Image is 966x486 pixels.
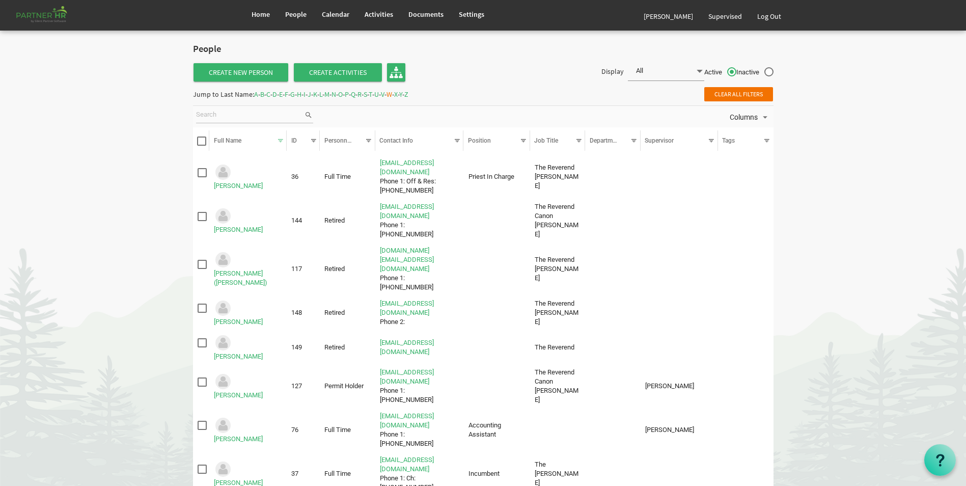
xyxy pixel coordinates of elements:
td: Retired column header Personnel Type [320,332,375,363]
td: column header Departments [585,332,641,363]
a: [PERSON_NAME] [214,226,263,233]
td: Retired column header Personnel Type [320,297,375,329]
td: column header Departments [585,200,641,241]
a: [PERSON_NAME] [214,353,263,360]
img: Could not locate image [214,299,232,317]
span: X [394,90,398,99]
span: V [381,90,384,99]
a: [PERSON_NAME] [214,182,263,190]
td: column header Tags [718,366,774,407]
td: column header Tags [718,200,774,241]
span: G [290,90,295,99]
span: Personnel Type [324,137,367,144]
img: Could not locate image [214,251,232,269]
td: The Reverend Canon John column header Job Title [530,366,586,407]
td: The Reverend Dr. John W. column header Job Title [530,157,586,198]
td: column header Position [463,366,530,407]
a: [EMAIL_ADDRESS][DOMAIN_NAME] [380,159,434,176]
td: 36 column header ID [287,157,320,198]
a: [PERSON_NAME] ([PERSON_NAME]) [214,269,267,286]
span: Activities [365,10,393,19]
td: The Reverend Cheryl column header Job Title [530,297,586,329]
td: Permit Holder column header Personnel Type [320,366,375,407]
td: column header Tags [718,332,774,363]
td: 117 column header ID [287,244,320,294]
button: Columns [728,111,772,124]
td: checkbox [193,157,210,198]
a: [PERSON_NAME] [214,391,263,399]
div: Columns [728,106,772,127]
td: column header Departments [585,297,641,329]
span: P [345,90,349,99]
a: Create New Person [194,63,288,82]
span: N [332,90,336,99]
span: Departments [590,137,624,144]
span: Contact Info [379,137,413,144]
td: column header Position [463,332,530,363]
span: search [304,110,313,121]
td: Ward, David is template cell column header Full Name [209,200,287,241]
span: Columns [729,111,759,124]
span: Tags [722,137,735,144]
span: O [338,90,343,99]
span: T [369,90,372,99]
span: Settings [459,10,484,19]
td: column header Supervisor [641,157,718,198]
span: Documents [408,10,444,19]
span: ID [291,137,297,144]
td: column header Supervisor [641,244,718,294]
span: R [357,90,362,99]
td: column header Departments [585,244,641,294]
a: [EMAIL_ADDRESS][DOMAIN_NAME] [380,456,434,473]
td: Whittall, John is template cell column header Full Name [209,366,287,407]
td: column header Supervisor [641,297,718,329]
img: Could not locate image [214,163,232,181]
span: M [324,90,329,99]
span: C [266,90,270,99]
span: Calendar [322,10,349,19]
td: 148 column header ID [287,297,320,329]
td: johnwhittall0@bell.netPhone 1: 613-476-1642 is template cell column header Contact Info [375,366,464,407]
span: Q [351,90,355,99]
td: column header Tags [718,410,774,450]
td: Accounting Assistant column header Position [463,410,530,450]
td: Retired column header Personnel Type [320,244,375,294]
span: Inactive [736,68,774,77]
span: Y [399,90,402,99]
span: Active [704,68,736,77]
span: Clear all filters [704,87,773,101]
img: org-chart.svg [390,66,403,79]
a: [EMAIL_ADDRESS][DOMAIN_NAME] [380,412,434,429]
td: Jwilliams@ontario.anglican.caPhone 1: 613-777-0532 is template cell column header Contact Info [375,410,464,450]
td: 149 column header ID [287,332,320,363]
td: column header Tags [718,297,774,329]
span: W [387,90,392,99]
td: The Reverend Canon Marie column header Job Title [530,244,586,294]
td: The Reverend Canon Dr. David column header Job Title [530,200,586,241]
td: column header Tags [718,244,774,294]
td: Watson, Cheryl is template cell column header Full Name [209,297,287,329]
a: [EMAIL_ADDRESS][DOMAIN_NAME] [380,368,434,385]
span: Home [252,10,270,19]
td: column header Supervisor [641,332,718,363]
div: Jump to Last Name: - - - - - - - - - - - - - - - - - - - - - - - - - [193,86,408,102]
td: jwalmsley@ontario.anglican.caPhone 1: Off & Res: 613-881-0466 is template cell column header Cont... [375,157,464,198]
h2: People [193,44,277,55]
td: 144 column header ID [287,200,320,241]
td: cwatson@ontario.anglican.caPhone 2: is template cell column header Contact Info [375,297,464,329]
td: column header Position [463,200,530,241]
span: Job Title [534,137,558,144]
td: column header Departments [585,366,641,407]
a: Supervised [701,2,750,31]
td: 127 column header ID [287,366,320,407]
a: Organisation Chart [387,63,405,82]
td: checkbox [193,297,210,329]
span: Supervised [708,12,742,21]
a: [EMAIL_ADDRESS][DOMAIN_NAME] [380,339,434,356]
span: E [279,90,283,99]
span: K [313,90,317,99]
a: [DOMAIN_NAME][EMAIL_ADDRESS][DOMAIN_NAME] [380,247,434,273]
td: checkbox [193,332,210,363]
td: column header Supervisor [641,200,718,241]
td: Walmsley, John is template cell column header Full Name [209,157,287,198]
